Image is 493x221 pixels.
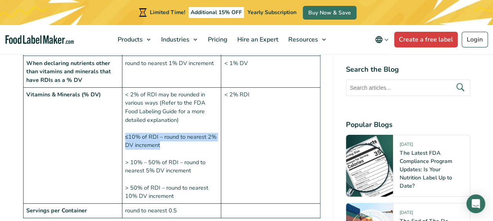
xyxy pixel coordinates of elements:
a: Products [113,25,155,54]
a: Create a free label [394,32,458,47]
a: Industries [156,25,201,54]
a: Buy Now & Save [303,6,357,20]
span: Industries [159,35,190,44]
td: < 2% RDI [221,87,320,203]
span: Resources [286,35,319,44]
strong: Vitamins & Minerals (% DV) [26,91,101,98]
span: Additional 15% OFF [189,7,244,18]
span: [DATE] [400,141,413,150]
a: Pricing [203,25,231,54]
a: Login [462,32,488,47]
div: Open Intercom Messenger [466,194,485,213]
a: The Latest FDA Compliance Program Updates: Is Your Nutrition Label Up to Date? [400,149,452,190]
td: < 1% DV [221,56,320,87]
a: Resources [284,25,330,54]
span: Limited Time! [150,9,185,16]
td: < 2% of RDI may be rounded in various ways (Refer to the FDA Food Labeling Guide for a more detai... [122,87,221,203]
h4: Search the Blog [346,64,470,75]
input: Search articles... [346,80,470,96]
span: Pricing [206,35,228,44]
td: round to nearest 0.5 [122,203,221,218]
button: Change language [369,32,394,47]
h4: Popular Blogs [346,120,470,130]
span: Hire an Expert [235,35,279,44]
span: Products [115,35,144,44]
span: [DATE] [400,210,413,219]
a: Hire an Expert [233,25,282,54]
td: round to nearest 1% DV increment [122,56,221,87]
a: Food Label Maker homepage [5,35,74,44]
span: Yearly Subscription [247,9,297,16]
strong: Servings per Container [26,207,87,214]
strong: When declaring nutrients other than vitamins and minerals that have RDIs as a % DV [26,59,111,84]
